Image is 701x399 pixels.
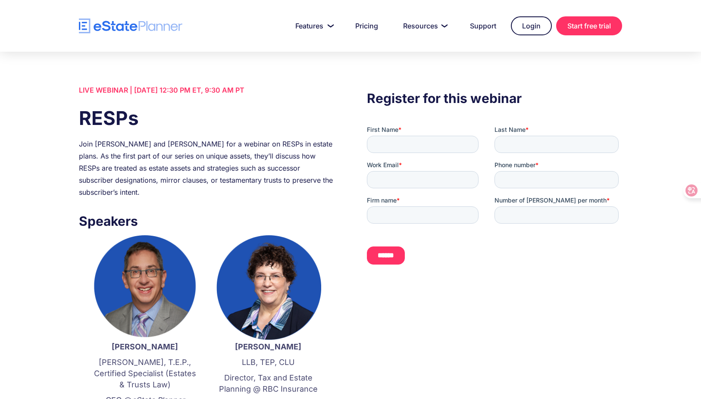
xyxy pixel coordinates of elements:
[79,105,334,131] h1: RESPs
[92,357,198,390] p: [PERSON_NAME], T.E.P., Certified Specialist (Estates & Trusts Law)
[393,17,455,34] a: Resources
[556,16,622,35] a: Start free trial
[511,16,552,35] a: Login
[112,342,178,351] strong: [PERSON_NAME]
[235,342,301,351] strong: [PERSON_NAME]
[367,125,622,280] iframe: Form 0
[79,211,334,231] h3: Speakers
[215,357,321,368] p: LLB, TEP, CLU
[79,138,334,198] div: Join [PERSON_NAME] and [PERSON_NAME] for a webinar on RESPs in estate plans. As the first part of...
[460,17,507,34] a: Support
[79,84,334,96] div: LIVE WEBINAR | [DATE] 12:30 PM ET, 9:30 AM PT
[285,17,341,34] a: Features
[367,88,622,108] h3: Register for this webinar
[215,372,321,395] p: Director, Tax and Estate Planning @ RBC Insurance
[79,19,182,34] a: home
[345,17,388,34] a: Pricing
